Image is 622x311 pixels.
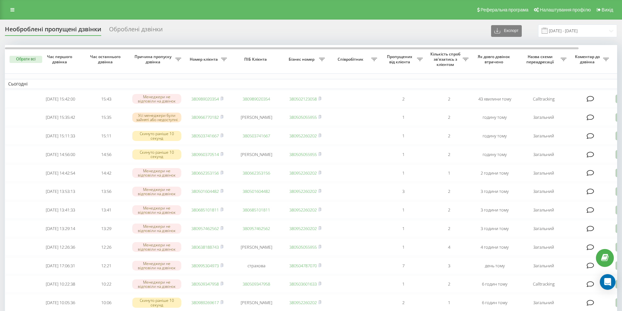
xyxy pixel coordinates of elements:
span: ПІБ Клієнта [236,57,277,62]
td: 14:56 [83,146,129,163]
a: 380504787070 [289,263,317,269]
td: 12:26 [83,239,129,256]
td: 1 [380,275,426,293]
a: 380989020354 [243,96,270,102]
a: 380685101811 [243,207,270,213]
td: [DATE] 17:06:31 [38,257,83,274]
td: Загальний [518,164,570,182]
div: Менеджери не відповіли на дзвінок [132,168,181,178]
td: 2 [426,275,472,293]
span: Час першого дзвінка [43,54,78,64]
div: Усі менеджери були зайняті або недоступні [132,113,181,122]
a: 380952260202 [289,133,317,139]
td: 1 [380,146,426,163]
td: Загальний [518,239,570,256]
a: 380952260202 [289,300,317,305]
a: 380501604482 [191,188,219,194]
td: 13:41 [83,201,129,219]
div: Менеджери не відповіли на дзвінок [132,187,181,196]
span: Реферальна програма [481,7,529,12]
a: 380501604482 [243,188,270,194]
a: 380952260202 [289,188,317,194]
td: Calltracking [518,90,570,108]
td: 1 [380,239,426,256]
td: Загальний [518,109,570,126]
div: Скинуто раніше 10 секунд [132,298,181,307]
div: Менеджери не відповіли на дзвінок [132,261,181,271]
td: 3 [380,183,426,200]
div: Скинуто раніше 10 секунд [132,131,181,141]
a: 380966770182 [191,114,219,120]
td: 2 [426,183,472,200]
a: 380509347958 [191,281,219,287]
a: 380957462562 [243,225,270,231]
a: 380503741667 [243,133,270,139]
td: 14:42 [83,164,129,182]
a: 380505055955 [289,151,317,157]
a: 380638188743 [191,244,219,250]
td: 2 [426,109,472,126]
td: 1 [380,220,426,237]
td: 3 години тому [472,183,518,200]
span: Причина пропуску дзвінка [132,54,175,64]
td: 2 [380,90,426,108]
div: Open Intercom Messenger [600,274,615,290]
td: Загальний [518,220,570,237]
span: Як довго дзвінок втрачено [477,54,512,64]
td: [PERSON_NAME] [230,239,282,256]
td: [DATE] 14:56:00 [38,146,83,163]
a: 380509347958 [243,281,270,287]
td: 3 [426,257,472,274]
span: Номер клієнта [188,57,221,62]
td: [DATE] 12:26:36 [38,239,83,256]
a: 380989020354 [191,96,219,102]
td: [DATE] 15:35:42 [38,109,83,126]
td: [DATE] 13:41:33 [38,201,83,219]
a: 380502123058 [289,96,317,102]
td: Загальний [518,257,570,274]
a: 380995304973 [191,263,219,269]
button: Експорт [491,25,522,37]
div: Менеджери не відповіли на дзвінок [132,279,181,289]
a: 380957462562 [191,225,219,231]
td: [DATE] 10:22:38 [38,275,83,293]
a: 380960370514 [191,151,219,157]
td: годину тому [472,109,518,126]
td: 1 [380,127,426,145]
a: 380989269617 [191,300,219,305]
a: 380662353156 [243,170,270,176]
td: годину тому [472,146,518,163]
td: 2 [426,146,472,163]
td: 10:22 [83,275,129,293]
td: 3 години тому [472,220,518,237]
td: день тому [472,257,518,274]
td: 15:11 [83,127,129,145]
td: 43 хвилини тому [472,90,518,108]
div: Менеджери не відповіли на дзвінок [132,224,181,233]
td: 6 годин тому [472,275,518,293]
td: 1 [380,201,426,219]
span: Співробітник [331,57,371,62]
td: [DATE] 13:29:14 [38,220,83,237]
td: 15:43 [83,90,129,108]
span: Кількість спроб зв'язатись з клієнтом [429,52,463,67]
span: Бізнес номер [286,57,319,62]
td: 1 [380,164,426,182]
td: 2 [426,220,472,237]
td: [DATE] 15:11:33 [38,127,83,145]
td: [DATE] 15:42:00 [38,90,83,108]
td: [PERSON_NAME] [230,109,282,126]
span: Коментар до дзвінка [573,54,603,64]
td: страхова [230,257,282,274]
td: 1 [380,109,426,126]
a: 380952260202 [289,170,317,176]
td: [DATE] 13:53:13 [38,183,83,200]
td: 13:29 [83,220,129,237]
span: Час останнього дзвінка [88,54,124,64]
a: 380952260202 [289,225,317,231]
td: Calltracking [518,275,570,293]
td: [PERSON_NAME] [230,146,282,163]
a: 380952260202 [289,207,317,213]
td: 3 години тому [472,201,518,219]
td: 1 [426,164,472,182]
